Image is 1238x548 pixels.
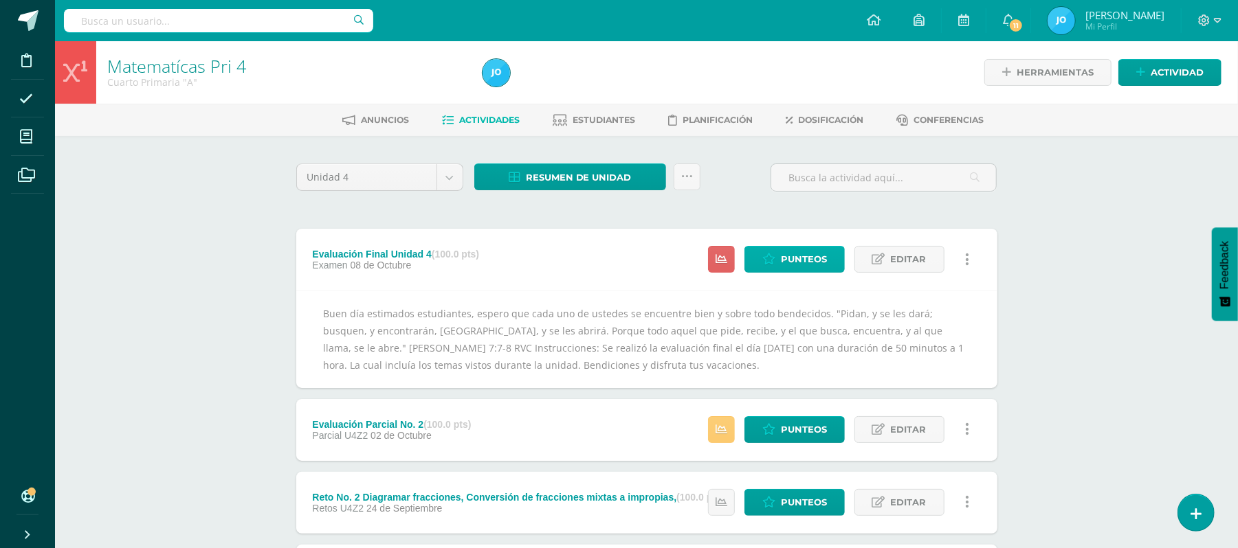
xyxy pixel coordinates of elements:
[781,490,827,515] span: Punteos
[891,247,927,272] span: Editar
[361,115,409,125] span: Anuncios
[1048,7,1075,34] img: 0c5511dc06ee6ae7c7da3ebbca606f85.png
[744,246,845,273] a: Punteos
[914,115,984,125] span: Conferencias
[312,430,368,441] span: Parcial U4Z2
[1085,21,1164,32] span: Mi Perfil
[432,249,479,260] strong: (100.0 pts)
[312,419,471,430] div: Evaluación Parcial No. 2
[342,109,409,131] a: Anuncios
[781,247,827,272] span: Punteos
[781,417,827,442] span: Punteos
[676,492,724,503] strong: (100.0 pts)
[1151,60,1204,85] span: Actividad
[984,59,1112,86] a: Herramientas
[744,416,845,443] a: Punteos
[683,115,753,125] span: Planificación
[668,109,753,131] a: Planificación
[351,260,412,271] span: 08 de Octubre
[786,109,863,131] a: Dosificación
[891,417,927,442] span: Editar
[1017,60,1094,85] span: Herramientas
[312,503,364,514] span: Retos U4Z2
[312,260,347,271] span: Examen
[107,76,466,89] div: Cuarto Primaria 'A'
[771,164,996,191] input: Busca la actividad aquí...
[1008,18,1024,33] span: 11
[297,164,463,190] a: Unidad 4
[573,115,635,125] span: Estudiantes
[107,56,466,76] h1: Matematícas Pri 4
[896,109,984,131] a: Conferencias
[1118,59,1222,86] a: Actividad
[64,9,373,32] input: Busca un usuario...
[296,290,997,388] div: Buen día estimados estudiantes, espero que cada uno de ustedes se encuentre bien y sobre todo ben...
[798,115,863,125] span: Dosificación
[483,59,510,87] img: 0c5511dc06ee6ae7c7da3ebbca606f85.png
[312,492,724,503] div: Reto No. 2 Diagramar fracciones, Conversión de fracciones mixtas a impropias,
[107,54,246,78] a: Matematícas Pri 4
[366,503,443,514] span: 24 de Septiembre
[553,109,635,131] a: Estudiantes
[1085,8,1164,22] span: [PERSON_NAME]
[474,163,666,190] a: Resumen de unidad
[423,419,471,430] strong: (100.0 pts)
[891,490,927,515] span: Editar
[371,430,432,441] span: 02 de Octubre
[459,115,520,125] span: Actividades
[1219,241,1231,289] span: Feedback
[307,164,426,190] span: Unidad 4
[744,489,845,516] a: Punteos
[442,109,520,131] a: Actividades
[526,165,632,190] span: Resumen de unidad
[312,249,479,260] div: Evaluación Final Unidad 4
[1212,227,1238,321] button: Feedback - Mostrar encuesta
